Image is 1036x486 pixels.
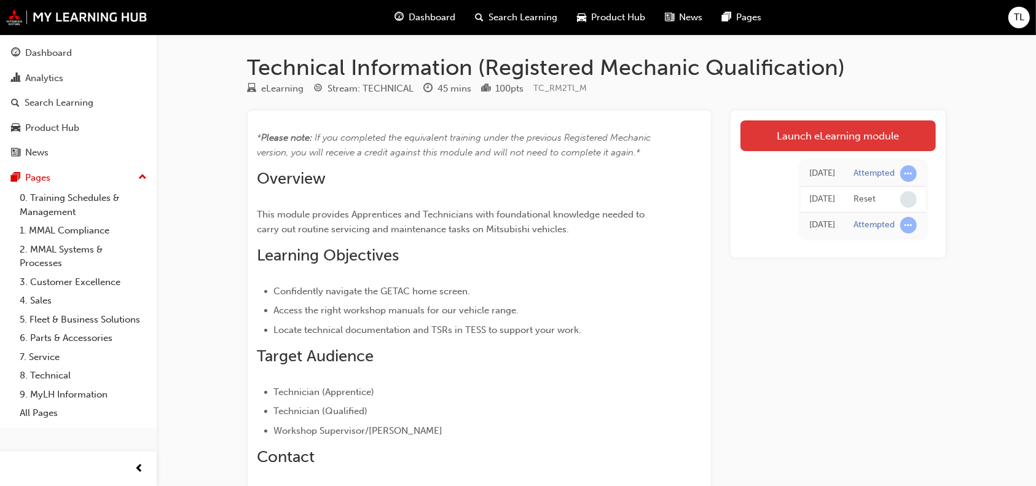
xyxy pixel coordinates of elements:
a: pages-iconPages [712,5,771,30]
span: search-icon [475,10,484,25]
span: Search Learning [489,10,557,25]
span: Overview [257,169,326,188]
div: Search Learning [25,96,93,110]
button: TL [1008,7,1030,28]
span: Access the right workshop manuals for our vehicle range. [274,305,519,316]
a: 1. MMAL Compliance [15,221,152,240]
span: Workshop Supervisor/[PERSON_NAME] [274,425,443,436]
a: Dashboard [5,42,152,65]
span: search-icon [11,98,20,109]
div: Points [482,81,524,96]
a: 5. Fleet & Business Solutions [15,310,152,329]
a: News [5,141,152,164]
a: 2. MMAL Systems & Processes [15,240,152,273]
a: Launch eLearning module [740,120,936,151]
h1: Technical Information (Registered Mechanic Qualification) [248,54,946,81]
span: TL [1014,10,1024,25]
span: podium-icon [482,84,491,95]
span: chart-icon [11,73,20,84]
span: learningRecordVerb_ATTEMPT-icon [900,165,917,182]
div: Tue Aug 12 2025 11:47:18 GMT+0800 (Australian Western Standard Time) [810,218,836,232]
span: pages-icon [11,173,20,184]
a: car-iconProduct Hub [567,5,655,30]
span: Learning resource code [534,83,587,93]
span: learningRecordVerb_ATTEMPT-icon [900,217,917,233]
span: guage-icon [11,48,20,59]
span: car-icon [11,123,20,134]
span: News [679,10,702,25]
div: Product Hub [25,121,79,135]
a: All Pages [15,404,152,423]
span: pages-icon [722,10,731,25]
span: Locate technical documentation and TSRs in TESS to support your work. [274,324,582,335]
span: Contact [257,447,315,466]
span: Confidently navigate the GETAC home screen. [274,286,471,297]
a: 4. Sales [15,291,152,310]
a: search-iconSearch Learning [465,5,567,30]
button: Pages [5,167,152,189]
span: Please note: ​ [262,132,315,143]
a: 9. MyLH Information [15,385,152,404]
a: 7. Service [15,348,152,367]
a: 8. Technical [15,366,152,385]
div: Analytics [25,71,63,85]
span: prev-icon [135,461,144,477]
span: learningRecordVerb_NONE-icon [900,191,917,208]
span: car-icon [577,10,586,25]
span: guage-icon [394,10,404,25]
div: Stream [314,81,414,96]
img: mmal [6,9,147,25]
a: guage-iconDashboard [385,5,465,30]
span: news-icon [665,10,674,25]
div: Type [248,81,304,96]
span: Pages [736,10,761,25]
span: clock-icon [424,84,433,95]
span: Dashboard [409,10,455,25]
span: If you completed the equivalent training under the previous Registered Mechanic version, you will... [257,132,654,158]
a: news-iconNews [655,5,712,30]
div: News [25,146,49,160]
a: Analytics [5,67,152,90]
div: Attempted [854,219,895,231]
span: Technician (Qualified) [274,406,368,417]
a: 6. Parts & Accessories [15,329,152,348]
span: learningResourceType_ELEARNING-icon [248,84,257,95]
div: 45 mins [438,82,472,96]
div: Tue Aug 12 2025 13:15:16 GMT+0800 (Australian Western Standard Time) [810,167,836,181]
a: Search Learning [5,92,152,114]
div: Duration [424,81,472,96]
span: This module provides Apprentices and Technicians with foundational knowledge needed to carry out ... [257,209,648,235]
div: 100 pts [496,82,524,96]
span: Technician (Apprentice) [274,386,375,398]
a: 0. Training Schedules & Management [15,189,152,221]
span: news-icon [11,147,20,159]
div: Stream: TECHNICAL [328,82,414,96]
span: Target Audience [257,347,374,366]
div: Reset [854,194,876,205]
a: Product Hub [5,117,152,139]
span: up-icon [138,170,147,186]
div: eLearning [262,82,304,96]
span: Learning Objectives [257,246,399,265]
div: Attempted [854,168,895,179]
a: 3. Customer Excellence [15,273,152,292]
button: DashboardAnalyticsSearch LearningProduct HubNews [5,39,152,167]
span: Product Hub [591,10,645,25]
div: Tue Aug 12 2025 13:15:15 GMT+0800 (Australian Western Standard Time) [810,192,836,206]
div: Dashboard [25,46,72,60]
span: target-icon [314,84,323,95]
div: Pages [25,171,50,185]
